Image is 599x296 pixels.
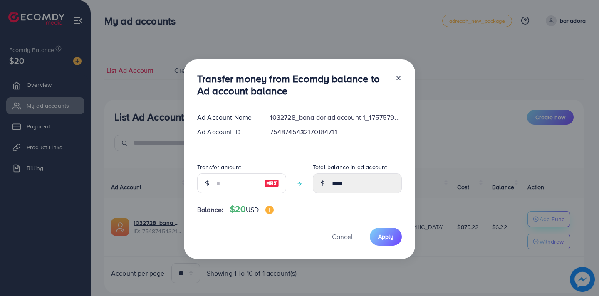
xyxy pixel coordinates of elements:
span: Apply [378,232,394,241]
div: 7548745432170184711 [263,127,408,137]
div: 1032728_bana dor ad account 1_1757579407255 [263,113,408,122]
button: Cancel [322,228,363,246]
label: Total balance in ad account [313,163,387,171]
span: USD [246,205,259,214]
span: Cancel [332,232,353,241]
h4: $20 [230,204,274,215]
img: image [264,178,279,188]
div: Ad Account Name [191,113,263,122]
img: image [265,206,274,214]
div: Ad Account ID [191,127,263,137]
span: Balance: [197,205,223,215]
h3: Transfer money from Ecomdy balance to Ad account balance [197,73,389,97]
label: Transfer amount [197,163,241,171]
button: Apply [370,228,402,246]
